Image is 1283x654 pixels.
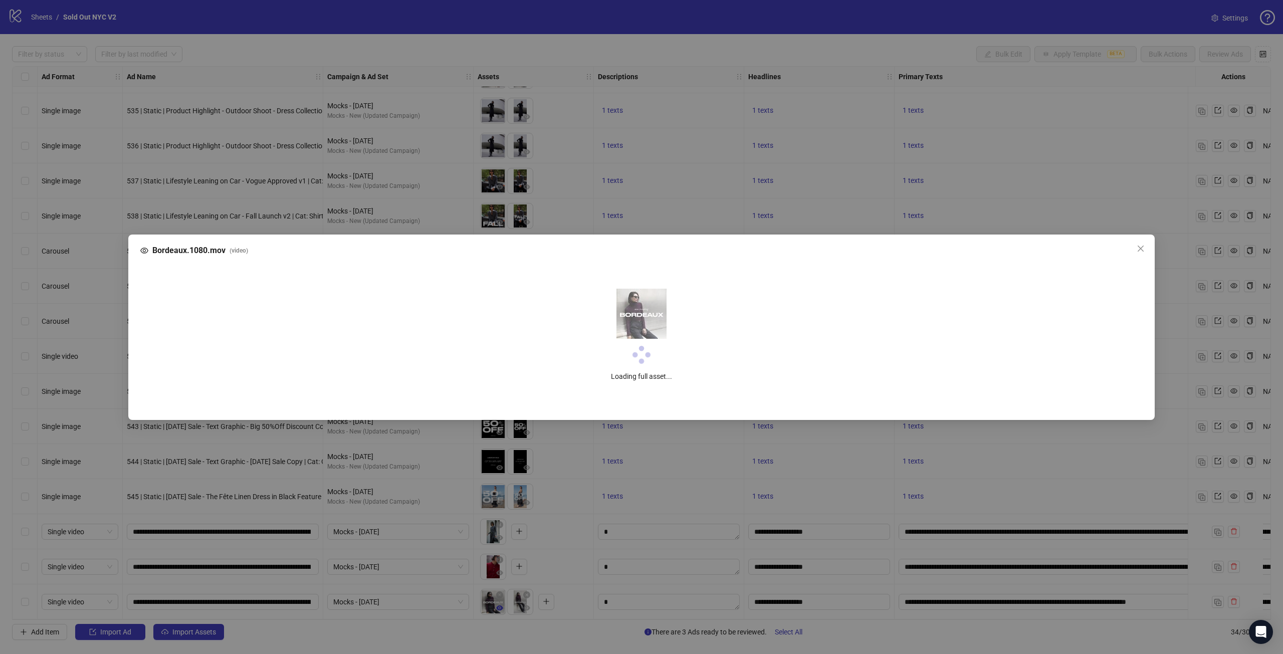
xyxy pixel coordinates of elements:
div: Open Intercom Messenger [1249,620,1273,644]
img: Bordeaux.1080.mov [616,289,667,339]
button: Close [1133,241,1149,257]
span: Loading full asset... [168,371,1115,382]
span: close [1137,245,1145,253]
span: Bordeaux.1080.mov [152,245,226,257]
span: ( video ) [230,246,248,255]
span: eye [140,247,148,255]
